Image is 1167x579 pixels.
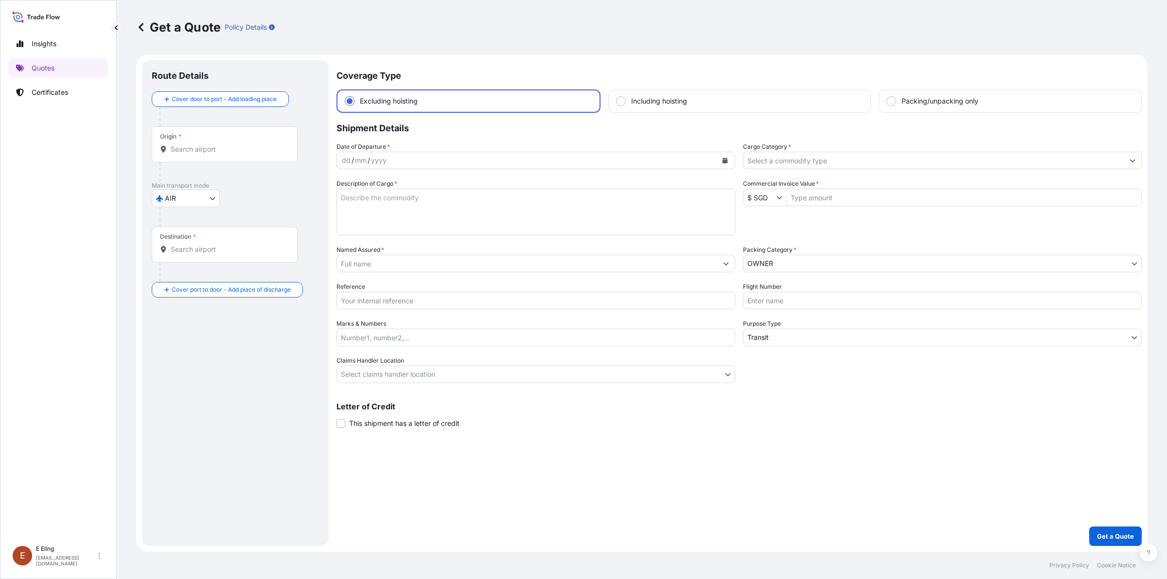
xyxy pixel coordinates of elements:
input: Packing/unpacking only [887,97,896,105]
button: Show suggestions [1124,152,1141,169]
input: Commercial Invoice Value [743,189,777,206]
input: Your internal reference [336,292,735,309]
span: AIR [165,193,176,203]
input: Origin [171,144,285,154]
button: Select claims handler location [336,366,735,383]
label: Named Assured [336,245,384,255]
a: Insights [8,34,108,53]
span: E [20,551,25,561]
button: Show suggestions [717,255,735,272]
button: Cover port to door - Add place of discharge [152,282,303,298]
input: Excluding hoisting [345,97,354,105]
span: Packing Category [743,245,796,255]
span: Select claims handler location [341,369,435,379]
div: year, [370,155,388,166]
p: Policy Details [225,22,267,32]
input: Including hoisting [617,97,625,105]
button: Select transport [152,190,220,207]
p: E Eling [36,545,96,553]
p: Coverage Type [336,60,1142,89]
p: Get a Quote [1097,531,1134,541]
p: Main transport mode [152,182,319,190]
p: Insights [32,39,56,49]
input: Full name [337,255,717,272]
span: Purpose Type [743,319,781,329]
span: Cover port to door - Add place of discharge [172,285,291,295]
p: Certificates [32,88,68,97]
button: Cover door to port - Add loading place [152,91,289,107]
div: day, [341,155,352,166]
a: Privacy Policy [1049,561,1089,569]
label: Marks & Numbers [336,319,386,329]
label: Flight Number [743,282,782,292]
button: OWNER [743,255,1142,272]
span: Claims Handler Location [336,356,404,366]
input: Number1, number2,... [336,329,735,346]
button: Calendar [717,153,733,168]
input: Destination [171,245,285,254]
span: OWNER [747,259,773,268]
span: Date of Departure [336,142,390,152]
p: Shipment Details [336,113,1142,142]
input: Select a commodity type [743,152,1124,169]
span: Excluding hoisting [360,96,418,106]
input: Type amount [787,189,1141,206]
p: Letter of Credit [336,403,1142,410]
label: Commercial Invoice Value [743,179,819,189]
span: Including hoisting [631,96,687,106]
a: Cookie Notice [1097,561,1136,569]
label: Description of Cargo [336,179,397,189]
div: Destination [160,233,196,241]
input: Enter name [743,292,1142,309]
a: Quotes [8,58,108,78]
span: Transit [747,333,769,342]
span: Cover door to port - Add loading place [172,94,277,104]
span: This shipment has a letter of credit [349,419,460,428]
p: Route Details [152,70,209,82]
button: Show suggestions [777,193,786,202]
button: Get a Quote [1089,526,1142,546]
div: month, [354,155,368,166]
label: Reference [336,282,365,292]
span: Packing/unpacking only [902,96,978,106]
p: [EMAIL_ADDRESS][DOMAIN_NAME] [36,555,96,566]
label: Cargo Category [743,142,791,152]
div: / [352,155,354,166]
div: / [368,155,370,166]
a: Certificates [8,83,108,102]
button: Transit [743,329,1142,346]
div: Origin [160,133,181,140]
p: Quotes [32,63,54,73]
p: Get a Quote [136,19,221,35]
